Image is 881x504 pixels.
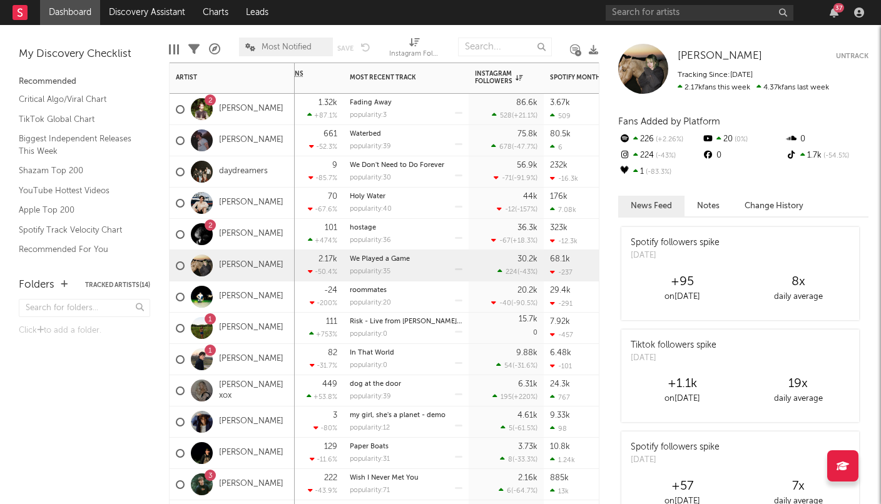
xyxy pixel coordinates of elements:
div: Click to add a folder. [19,323,150,338]
div: 232k [550,161,568,169]
a: TikTok Global Chart [19,113,138,126]
div: 9 [332,161,337,169]
div: Most Recent Track [350,74,444,81]
span: -47.7 % [514,144,536,151]
a: [PERSON_NAME] [219,479,283,490]
div: on [DATE] [624,290,740,305]
span: +21.1 % [514,113,536,119]
div: [DATE] [631,249,720,262]
div: 20 [701,131,785,148]
div: popularity: 0 [350,362,387,369]
a: In That World [350,350,394,356]
div: -52.3 % [309,143,337,151]
span: -43 % [519,269,536,276]
div: -80 % [313,424,337,432]
div: Spotify followers spike [631,441,720,454]
a: [PERSON_NAME] [219,229,283,239]
span: -71 [502,175,512,182]
div: 176k [550,193,568,201]
a: We Don't Need to Do Forever [350,162,444,169]
div: 226 [618,131,701,148]
div: popularity: 3 [350,112,387,119]
div: daily average [740,391,856,406]
div: 20.2k [517,286,537,295]
div: 767 [550,393,570,401]
div: 70 [328,193,337,201]
div: Edit Columns [169,31,179,68]
div: Spotify Monthly Listeners [550,74,644,81]
input: Search... [458,38,552,56]
div: 24.3k [550,380,570,388]
a: [PERSON_NAME] [219,135,283,146]
a: Holy Water [350,193,385,200]
input: Search for artists [606,5,793,21]
div: 9.33k [550,411,570,420]
div: Tiktok followers spike [631,339,716,352]
a: dog at the door [350,381,401,388]
a: [PERSON_NAME] [219,198,283,208]
div: [DATE] [631,454,720,466]
div: -85.7 % [308,174,337,182]
div: 3 [333,411,337,420]
a: [PERSON_NAME] [678,50,762,63]
div: 224 [618,148,701,164]
div: 1 [618,164,701,180]
div: 6 [550,143,563,151]
div: ( ) [491,143,537,151]
div: ( ) [500,455,537,463]
a: my girl, she's a planet - demo [350,412,446,419]
div: 509 [550,112,571,120]
div: 1.32k [318,99,337,107]
div: 75.8k [517,130,537,138]
div: 111 [326,318,337,326]
span: -43 % [654,153,676,159]
span: 2.17k fans this week [678,84,750,91]
a: [PERSON_NAME] [219,416,283,427]
div: 13k [550,487,569,495]
div: We Played a Game [350,256,462,263]
div: 8 x [740,275,856,290]
div: 129 [324,443,337,451]
div: 6.31k [518,380,537,388]
div: 1.24k [550,456,575,464]
span: -40 [499,300,511,307]
a: We Played a Game [350,256,410,263]
a: [PERSON_NAME] [219,104,283,114]
button: Save [337,45,354,52]
div: 0 [701,148,785,164]
div: -43.9 % [308,486,337,495]
button: Undo the changes to the current view. [361,41,370,53]
div: 7 x [740,479,856,494]
div: popularity: 31 [350,456,390,463]
span: 5 [509,425,512,432]
div: popularity: 12 [350,425,390,431]
div: ( ) [497,268,537,276]
div: 36.3k [517,224,537,232]
div: 3.73k [518,443,537,451]
button: Tracked Artists(14) [85,282,150,288]
div: Spotify followers spike [631,236,720,249]
span: 678 [499,144,512,151]
a: [PERSON_NAME] xox [219,380,288,401]
span: Most Notified [262,43,312,51]
div: +753 % [309,330,337,338]
div: My Discovery Checklist [19,47,150,62]
div: +57 [624,479,740,494]
div: A&R Pipeline [209,31,220,68]
div: -31.7 % [310,361,337,370]
span: 528 [500,113,512,119]
div: daily average [740,290,856,305]
span: 4.37k fans last week [678,84,829,91]
div: +474 % [308,236,337,244]
a: [PERSON_NAME] [219,291,283,302]
button: Filter by Most Recent Track [450,71,462,84]
a: Risk - Live from [PERSON_NAME][GEOGRAPHIC_DATA] [350,318,527,325]
span: -12 [505,206,515,213]
div: Waterbed [350,131,462,138]
a: YouTube Hottest Videos [19,184,138,198]
div: +87.1 % [307,111,337,119]
div: -67.6 % [308,205,337,213]
div: 4.61k [517,411,537,420]
div: 98 [550,425,567,433]
div: ( ) [494,174,537,182]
